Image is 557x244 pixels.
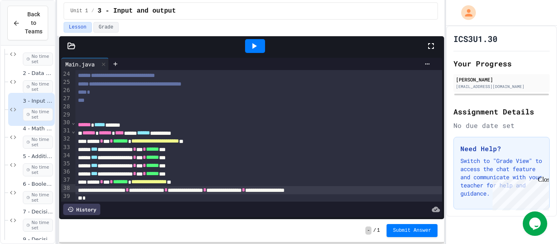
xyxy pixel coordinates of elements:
[63,204,100,215] div: History
[61,152,71,160] div: 34
[61,58,109,70] div: Main.java
[61,95,71,103] div: 27
[23,125,53,132] span: 4 - Math operations
[23,153,53,160] span: 5 - Additional Math exercises
[61,127,71,135] div: 31
[64,22,92,33] button: Lesson
[453,106,550,117] h2: Assignment Details
[460,157,543,198] p: Switch to "Grade View" to access the chat feature and communicate with your teacher for help and ...
[61,184,71,192] div: 38
[23,219,53,232] span: No time set
[61,135,71,143] div: 32
[23,98,53,105] span: 3 - Input and output
[23,80,53,93] span: No time set
[93,22,119,33] button: Grade
[61,200,71,209] div: 40
[25,10,42,36] span: Back to Teams
[61,60,99,68] div: Main.java
[23,236,53,243] span: 9 - Decisions Part 2
[453,3,478,22] div: My Account
[23,53,53,66] span: No time set
[71,119,75,125] span: Fold line
[3,3,56,52] div: Chat with us now!Close
[61,176,71,184] div: 37
[453,33,497,44] h1: ICS3U1.30
[61,111,71,119] div: 29
[456,76,547,83] div: [PERSON_NAME]
[393,227,431,234] span: Submit Answer
[387,224,438,237] button: Submit Answer
[61,192,71,200] div: 39
[91,8,94,14] span: /
[23,163,53,176] span: No time set
[523,211,549,236] iframe: chat widget
[23,70,53,77] span: 2 - Data types
[23,181,53,188] span: 6 - Boolean Values
[71,127,75,134] span: Fold line
[365,226,371,235] span: -
[97,6,176,16] span: 3 - Input and output
[61,119,71,127] div: 30
[456,84,547,90] div: [EMAIL_ADDRESS][DOMAIN_NAME]
[61,86,71,95] div: 26
[23,108,53,121] span: No time set
[61,70,71,78] div: 24
[7,6,48,40] button: Back to Teams
[61,168,71,176] div: 36
[23,136,53,149] span: No time set
[373,227,376,234] span: /
[61,143,71,152] div: 33
[23,191,53,204] span: No time set
[453,121,550,130] div: No due date set
[23,209,53,215] span: 7 - Decisions Part 1
[61,78,71,86] div: 25
[71,8,88,14] span: Unit 1
[489,176,549,211] iframe: chat widget
[453,58,550,69] h2: Your Progress
[460,144,543,154] h3: Need Help?
[61,103,71,111] div: 28
[61,160,71,168] div: 35
[377,227,380,234] span: 1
